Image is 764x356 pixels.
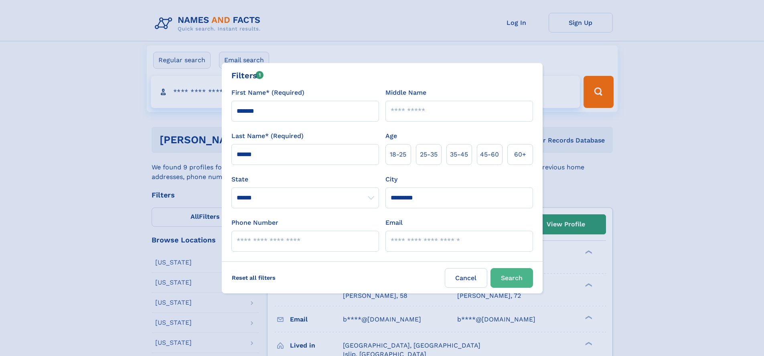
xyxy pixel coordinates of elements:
[231,131,304,141] label: Last Name* (Required)
[390,150,406,159] span: 18‑25
[514,150,526,159] span: 60+
[231,175,379,184] label: State
[385,88,426,98] label: Middle Name
[490,268,533,288] button: Search
[385,218,403,228] label: Email
[480,150,499,159] span: 45‑60
[231,218,278,228] label: Phone Number
[450,150,468,159] span: 35‑45
[385,175,397,184] label: City
[385,131,397,141] label: Age
[445,268,487,288] label: Cancel
[231,88,304,98] label: First Name* (Required)
[231,69,264,81] div: Filters
[420,150,438,159] span: 25‑35
[227,268,281,287] label: Reset all filters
